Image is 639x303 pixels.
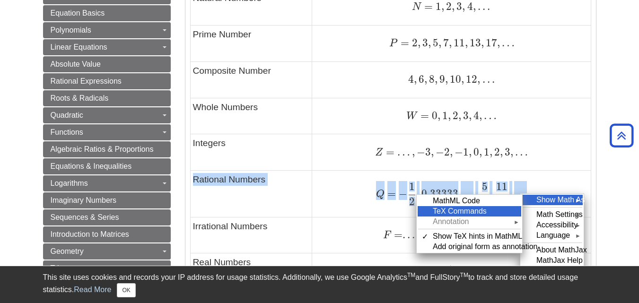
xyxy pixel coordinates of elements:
div: MathJax Help [521,255,583,266]
div: About MathJax [521,245,583,255]
div: Math Settings [521,209,583,220]
div: Accessibility [521,220,583,230]
span: ► [575,210,581,218]
span: ► [575,221,581,229]
div: TeX Commands [418,206,521,216]
span: ► [514,217,519,225]
div: Language [521,230,583,241]
div: Show TeX hints in MathML [418,231,521,242]
span: ► [575,196,581,204]
a: Read More [74,286,111,294]
sup: TM [460,272,468,278]
div: Add original form as annotation [418,242,521,252]
button: Close [117,283,135,297]
div: MathML Code [418,196,521,206]
div: Show Math As [521,195,583,205]
span: ✓ [422,232,428,241]
div: This site uses cookies and records your IP address for usage statistics. Additionally, we use Goo... [43,272,596,297]
span: ► [575,231,581,239]
sup: TM [407,272,415,278]
div: Annotation [418,216,521,227]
